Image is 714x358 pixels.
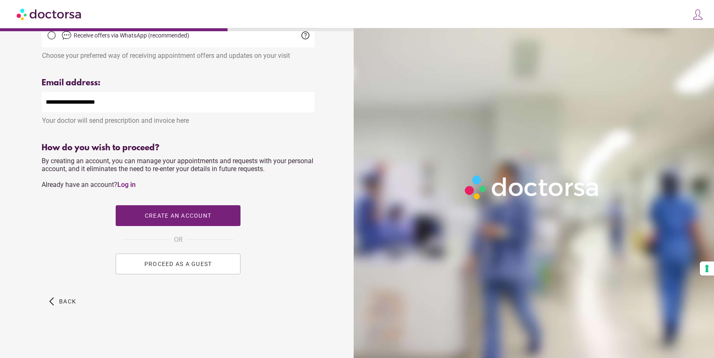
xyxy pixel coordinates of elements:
[145,212,211,219] span: Create an account
[174,234,183,245] span: OR
[42,143,315,153] div: How do you wish to proceed?
[461,172,604,203] img: Logo-Doctorsa-trans-White-partial-flat.png
[42,47,315,60] div: Choose your preferred way of receiving appointment offers and updates on your visit
[46,291,79,312] button: arrow_back_ios Back
[42,157,313,189] span: By creating an account, you can manage your appointments and requests with your personal account,...
[62,30,72,40] img: chat
[59,298,76,305] span: Back
[42,78,315,88] div: Email address:
[117,181,136,189] a: Log in
[144,261,212,267] span: PROCEED AS A GUEST
[116,205,240,226] button: Create an account
[692,9,704,20] img: icons8-customer-100.png
[42,112,315,124] div: Your doctor will send prescription and invoice here
[116,254,240,274] button: PROCEED AS A GUEST
[300,30,310,40] span: help
[74,32,189,39] span: Receive offers via WhatsApp (recommended)
[17,5,82,23] img: Doctorsa.com
[700,261,714,276] button: Your consent preferences for tracking technologies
